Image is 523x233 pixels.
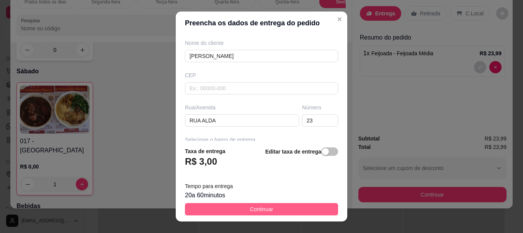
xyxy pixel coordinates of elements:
[185,148,226,154] strong: Taxa de entrega
[185,183,233,189] span: Tempo para entrega
[185,39,338,47] div: Nome do cliente
[185,82,338,94] input: Ex.: 00000-000
[185,50,338,62] input: Ex.: João da Silva
[265,149,321,155] strong: Editar taxa de entrega
[176,12,347,35] header: Preencha os dados de entrega do pedido
[333,13,346,25] button: Close
[185,71,338,79] div: CEP
[185,136,338,144] div: Selecione o bairro de entrega
[302,114,338,127] input: Ex.: 44
[185,203,338,215] button: Continuar
[250,205,273,213] span: Continuar
[302,104,338,111] div: Número
[185,191,338,200] div: 20 a 60 minutos
[185,104,299,111] div: Rua/Avenida
[185,114,299,127] input: Ex.: Rua Oscar Freire
[185,155,217,168] h3: R$ 3,00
